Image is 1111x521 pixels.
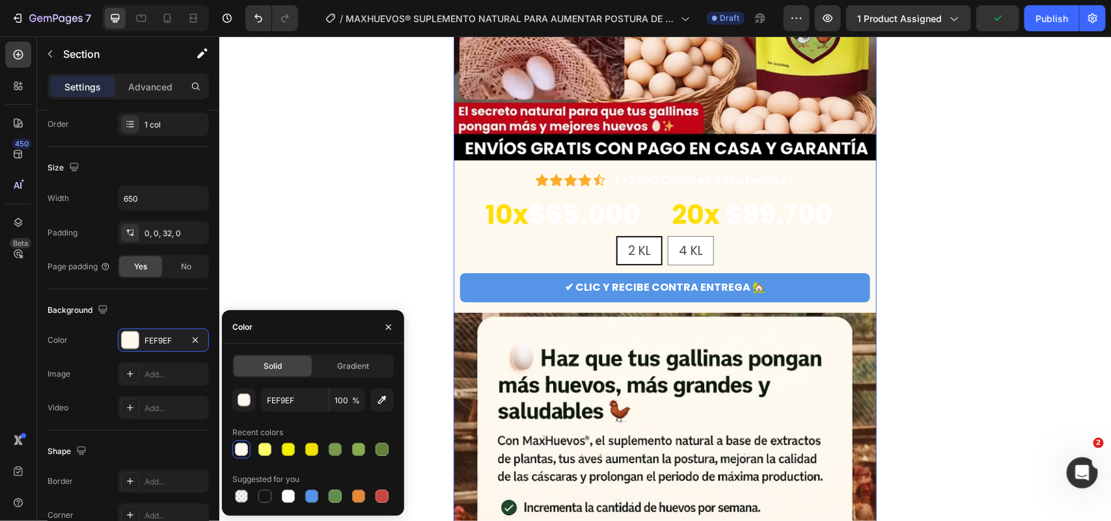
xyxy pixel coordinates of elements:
[5,5,97,31] button: 7
[48,118,69,130] div: Order
[85,10,91,26] p: 7
[409,206,432,223] span: 2 KL
[506,160,613,196] strong: $89.700
[181,261,191,273] span: No
[261,388,329,412] input: Eg: FFFFFF
[846,5,971,31] button: 1 product assigned
[857,12,942,25] span: 1 product assigned
[63,46,170,62] p: Section
[134,261,147,273] span: Yes
[232,474,299,485] div: Suggested for you
[219,36,1111,521] iframe: Design area
[144,476,206,488] div: Add...
[396,136,575,151] p: (+9700 Clientes Satisfechos)
[232,427,283,438] div: Recent colors
[144,119,206,131] div: 1 col
[346,12,676,25] span: MAXHUEVOS® SUPLEMENTO NATURAL PARA AUMENTAR POSTURA DE HUEVOS
[452,160,501,196] strong: 20x
[48,302,111,319] div: Background
[128,80,172,94] p: Advanced
[12,139,31,149] div: 450
[352,395,360,407] span: %
[48,159,82,177] div: Size
[64,80,101,94] p: Settings
[1024,5,1079,31] button: Publish
[267,160,310,196] span: 10x
[241,237,651,266] button: <p>✔ CLIC Y RECIBE CONTRA ENTREGA 🏡</p>
[232,321,253,333] div: Color
[48,509,74,521] div: Corner
[48,402,68,414] div: Video
[346,242,546,261] p: ✔ CLIC Y RECIBE CONTRA ENTREGA 🏡
[48,443,89,461] div: Shape
[1036,12,1068,25] div: Publish
[144,335,182,347] div: FEF9EF
[144,228,206,239] div: 0, 0, 32, 0
[245,5,298,31] div: Undo/Redo
[1093,438,1104,448] span: 2
[48,193,69,204] div: Width
[10,238,31,248] div: Beta
[264,360,282,372] span: Solid
[118,187,208,210] input: Auto
[247,160,441,196] h2: $65.000
[48,334,68,346] div: Color
[340,12,343,25] span: /
[144,403,206,414] div: Add...
[337,360,369,372] span: Gradient
[144,369,206,381] div: Add...
[1067,457,1098,488] iframe: Intercom live chat
[720,12,739,24] span: Draft
[48,227,77,239] div: Padding
[48,368,70,380] div: Image
[48,261,111,273] div: Page padding
[459,206,484,223] span: 4 KL
[48,475,73,487] div: Border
